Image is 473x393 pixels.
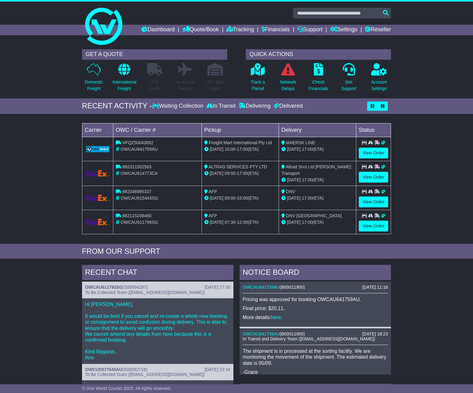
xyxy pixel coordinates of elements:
span: [DATE] [210,171,223,176]
a: OWCAU641759AU [243,331,280,336]
a: OWCUS577645AU [85,367,123,372]
span: Altrad Srvs Ltd [PERSON_NAME] Transport [281,164,351,176]
a: OWCAU611793SG [85,285,123,290]
p: Full Loads [147,79,163,92]
div: [DATE] 18:23 [362,331,388,337]
img: GetCarrierServiceLogo [86,146,109,152]
p: Domestic Freight [85,79,103,92]
div: (ETA) [281,146,353,153]
span: 17:00 [237,171,248,176]
div: (ETA) [281,177,353,183]
p: Final price: $20.11. [243,305,388,311]
p: International Freight [112,79,136,92]
span: 882346985337 [123,189,151,194]
div: Delivering [237,103,272,110]
div: (ETA) [281,219,353,226]
p: The shipment is in processed at the sorting facility. We are monitoring the movement of the shipm... [243,348,388,366]
td: Carrier [82,123,113,137]
span: 12:00 [237,220,248,225]
td: Delivery [279,123,356,137]
span: 07:30 [225,220,236,225]
div: In Transit [205,103,237,110]
div: - (ETA) [204,195,276,201]
div: [DATE] 15:34 [205,367,230,372]
div: ( ) [243,331,388,337]
span: 17:00 [302,177,313,182]
p: Get Support [341,79,356,92]
span: © One World Courier 2025. All rights reserved. [82,386,171,391]
span: DNV [286,189,295,194]
div: (ETA) [281,195,353,201]
span: 882115208460 [123,213,151,218]
span: [DATE] [210,220,223,225]
div: - (ETA) [204,146,276,153]
a: Settings [330,25,358,35]
img: GetCarrierServiceLogo [86,195,109,201]
div: RECENT CHAT [82,265,233,282]
div: [DATE] 17:30 [205,285,230,290]
span: B00011900 [281,331,304,336]
a: Track aParcel [250,63,265,95]
td: Pickup [202,123,279,137]
a: Tracking [227,25,254,35]
a: AccountSettings [371,63,387,95]
div: FROM OUR SUPPORT [82,247,391,256]
a: NetworkDelays [280,63,296,95]
a: View Order [359,172,388,183]
span: 17:00 [302,147,313,152]
div: RECENT ACTIVITY - [82,101,152,110]
a: View Order [359,148,388,158]
span: [DATE] [287,220,301,225]
span: 10:00 [225,147,236,152]
a: Dashboard [141,25,175,35]
p: Check Financials [309,79,328,92]
p: Pricing was approved for booking OWCAU641759AU. [243,296,388,302]
span: In Transit and Delivery Team ([EMAIL_ADDRESS][DOMAIN_NAME]) [243,336,375,341]
a: Support [297,25,323,35]
span: OWCAU611796SG [121,220,158,225]
span: MAERSK LINE [286,140,315,145]
div: GET A QUOTE [82,49,227,60]
a: CheckFinancials [308,63,328,95]
p: -Grace [243,369,388,375]
p: Track a Parcel [251,79,265,92]
span: [DATE] [287,177,301,182]
span: DNV [GEOGRAPHIC_DATA] [286,213,341,218]
div: Delivered [272,103,303,110]
a: GetSupport [341,63,357,95]
div: ( ) [85,367,230,372]
p: More details: . [243,314,388,320]
span: AFP [209,189,217,194]
div: - (ETA) [204,170,276,177]
span: [DATE] [287,196,301,201]
div: Waiting Collection [152,103,205,110]
p: Hi [PERSON_NAME], It would be best if you cancel and re-create a whole new booking or consignment... [85,301,230,361]
a: InternationalFreight [112,63,137,95]
span: S00094287 [124,285,146,290]
span: 15:00 [237,196,248,201]
a: Quote/Book [182,25,219,35]
p: Air / Sea Depot [207,79,223,92]
a: View Order [359,196,388,207]
span: To Be Collected Team ([EMAIL_ADDRESS][DOMAIN_NAME]) [85,372,205,377]
span: AFP [209,213,217,218]
span: 17:00 [237,147,248,152]
p: Air & Sea Freight [176,79,194,92]
td: Status [356,123,391,137]
span: 09:00 [225,171,236,176]
span: VFQZ50043892 [123,140,154,145]
span: OWCAU614773CA [121,171,158,176]
img: GetCarrierServiceLogo [86,219,109,225]
p: Network Delays [280,79,296,92]
span: 882311502563 [123,164,151,169]
span: OWCAU641759AU [121,147,158,152]
span: [DATE] [287,147,301,152]
span: 09:00 [225,196,236,201]
div: NOTICE BOARD [240,265,391,282]
a: OWCAU641759AU [243,285,280,290]
span: OWCAU615443SG [121,196,158,201]
span: ALTRAD SERVICES PTY LTD [209,164,267,169]
a: here [271,315,281,320]
span: B00011900 [281,285,304,290]
a: View Order [359,221,388,231]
